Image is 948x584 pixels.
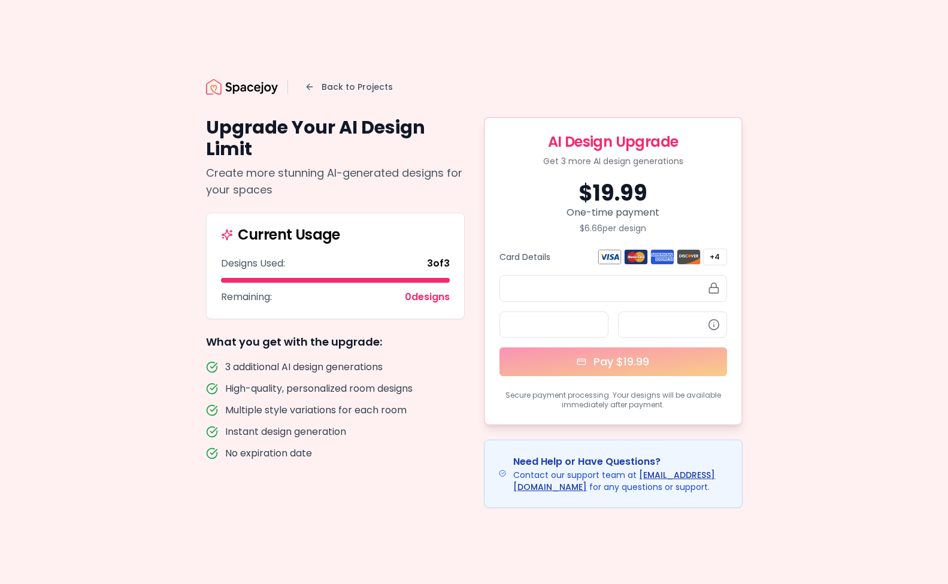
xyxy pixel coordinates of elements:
[513,469,715,493] a: [EMAIL_ADDRESS][DOMAIN_NAME]
[206,165,465,198] p: Create more stunning AI-generated designs for your spaces
[677,249,701,265] img: discover
[499,391,727,410] p: Secure payment processing. Your designs will be available immediately after payment.
[703,249,727,265] button: +4
[221,256,285,271] span: Designs Used:
[499,222,727,234] div: $ 6.66 per design
[626,319,719,330] iframe: Secure CVC input frame
[298,76,400,98] button: Back to Projects
[499,181,727,205] div: $ 19.99
[427,256,450,271] span: 3 of 3
[624,249,648,265] img: mastercard
[513,455,727,469] div: Need Help or Have Questions?
[221,290,272,304] span: Remaining:
[507,283,719,293] iframe: Secure card number input frame
[225,382,413,396] span: High-quality, personalized room designs
[598,249,622,265] img: visa
[225,425,346,439] span: Instant design generation
[499,155,727,167] div: Get 3 more AI design generations
[513,469,727,493] div: Contact our support team at for any questions or support.
[225,403,407,417] span: Multiple style variations for each room
[507,319,601,330] iframe: Secure expiration date input frame
[499,205,727,220] div: One-time payment
[206,117,465,160] h1: Upgrade Your AI Design Limit
[650,249,674,265] img: american express
[499,251,550,263] div: Card Details
[221,228,450,242] div: Current Usage
[206,334,465,350] h3: What you get with the upgrade:
[499,132,727,152] div: AI Design Upgrade
[225,446,312,461] span: No expiration date
[206,77,278,96] img: Spacejoy Logo
[405,290,450,304] span: 0 designs
[225,360,383,374] span: 3 additional AI design generations
[206,77,278,96] a: Spacejoy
